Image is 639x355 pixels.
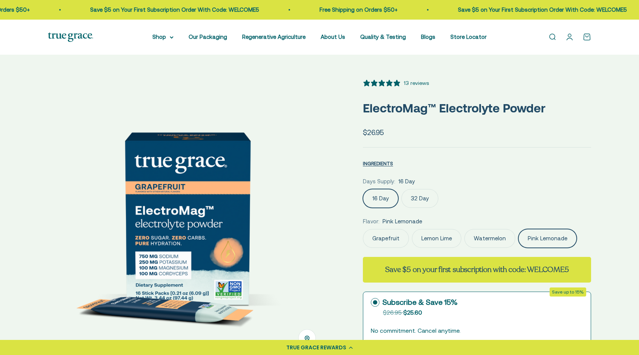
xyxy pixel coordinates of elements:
sale-price: $26.95 [363,127,384,138]
legend: Days Supply: [363,177,395,186]
p: ElectroMag™ Electrolyte Powder [363,98,591,118]
span: Pink Lemonade [382,217,422,226]
legend: Flavor: [363,217,379,226]
p: Save $5 on Your First Subscription Order With Code: WELCOME5 [427,5,596,14]
a: Quality & Testing [360,34,406,40]
a: Free Shipping on Orders $50+ [289,6,367,13]
summary: Shop [152,32,174,41]
div: TRUE GRACE REWARDS [286,344,346,352]
span: INGREDIENTS [363,161,393,166]
p: Save $5 on Your First Subscription Order With Code: WELCOME5 [60,5,229,14]
div: 13 reviews [404,79,429,87]
a: About Us [321,34,345,40]
a: Store Locator [450,34,487,40]
span: 16 Day [398,177,415,186]
button: INGREDIENTS [363,159,393,168]
a: Regenerative Agriculture [242,34,306,40]
button: 5 stars, 13 ratings [363,79,429,87]
a: Blogs [421,34,435,40]
a: Our Packaging [189,34,227,40]
strong: Save $5 on your first subscription with code: WELCOME5 [385,264,568,275]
